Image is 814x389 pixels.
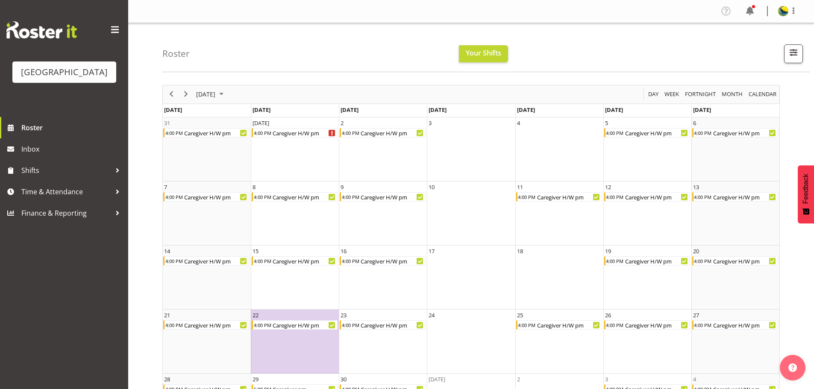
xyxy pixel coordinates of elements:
button: Timeline Month [720,89,744,99]
div: Caregiver H/W pm [360,193,425,201]
td: Monday, September 1, 2025 [251,117,339,181]
div: [DATE] [253,119,269,127]
div: Caregiver H/W pm Begin From Sunday, September 7, 2025 at 4:00:00 PM GMT+12:00 Ends At Sunday, Sep... [163,192,249,202]
td: Sunday, August 31, 2025 [163,117,251,181]
div: Caregiver H/W pm [624,193,690,201]
div: Caregiver H/W pm Begin From Saturday, September 20, 2025 at 4:00:00 PM GMT+12:00 Ends At Saturday... [692,256,778,266]
td: Friday, September 19, 2025 [603,246,691,310]
div: 4:00 PM [253,257,272,265]
div: 5 [605,119,608,127]
div: 9 [341,183,344,191]
div: 2 [517,375,520,383]
div: 14 [164,247,170,255]
div: Caregiver H/W pm [183,129,249,137]
td: Saturday, September 13, 2025 [691,181,779,246]
div: [GEOGRAPHIC_DATA] [21,66,108,79]
img: gemma-hall22491374b5f274993ff8414464fec47f.png [778,6,788,16]
div: Caregiver H/W pm Begin From Sunday, September 14, 2025 at 4:00:00 PM GMT+12:00 Ends At Sunday, Se... [163,256,249,266]
div: 16 [341,247,347,255]
button: Feedback - Show survey [798,165,814,223]
div: previous period [164,85,179,103]
span: calendar [748,89,777,99]
div: Caregiver H/W pm [272,193,337,201]
div: 4:00 PM [341,257,360,265]
div: Caregiver H/W pm Begin From Monday, September 22, 2025 at 4:00:00 PM GMT+12:00 Ends At Monday, Se... [252,320,338,330]
div: 31 [164,119,170,127]
div: Caregiver H/W pm Begin From Sunday, August 31, 2025 at 4:00:00 PM GMT+12:00 Ends At Sunday, Augus... [163,128,249,137]
div: Caregiver H/W pm [536,321,602,329]
div: 26 [605,311,611,319]
div: 6 [693,119,696,127]
div: Caregiver H/W pm [360,129,425,137]
div: Caregiver H/W pm Begin From Thursday, September 25, 2025 at 4:00:00 PM GMT+12:00 Ends At Thursday... [516,320,602,330]
div: Caregiver H/W pm Begin From Tuesday, September 9, 2025 at 4:00:00 PM GMT+12:00 Ends At Tuesday, S... [340,192,426,202]
div: 4:00 PM [694,321,712,329]
div: 11 [517,183,523,191]
div: 4:00 PM [605,257,624,265]
div: Caregiver H/W pm [712,257,778,265]
div: Caregiver H/W pm Begin From Friday, September 19, 2025 at 4:00:00 PM GMT+12:00 Ends At Friday, Se... [604,256,690,266]
div: 4 [517,119,520,127]
div: 4:00 PM [253,193,272,201]
td: Tuesday, September 23, 2025 [339,310,427,374]
div: 10 [429,183,435,191]
div: Caregiver H/W pm Begin From Friday, September 12, 2025 at 4:00:00 PM GMT+12:00 Ends At Friday, Se... [604,192,690,202]
div: Caregiver H/W pm Begin From Tuesday, September 23, 2025 at 4:00:00 PM GMT+12:00 Ends At Tuesday, ... [340,320,426,330]
div: Caregiver H/W pm [712,321,778,329]
div: 4:00 PM [165,129,183,137]
div: 29 [253,375,259,383]
div: 4:00 PM [253,129,272,137]
div: 4:00 PM [165,257,183,265]
div: 12 [605,183,611,191]
div: 4:00 PM [341,129,360,137]
button: Timeline Week [663,89,681,99]
div: 23 [341,311,347,319]
button: Month [747,89,778,99]
div: 4:00 PM [165,193,183,201]
div: [DATE] [429,375,445,383]
div: Caregiver H/W pm [360,257,425,265]
span: Week [664,89,680,99]
div: Caregiver H/W pm Begin From Saturday, September 27, 2025 at 4:00:00 PM GMT+12:00 Ends At Saturday... [692,320,778,330]
div: Caregiver H/W pm [712,129,778,137]
td: Saturday, September 20, 2025 [691,246,779,310]
div: 24 [429,311,435,319]
span: [DATE] [517,106,535,114]
span: Inbox [21,143,124,155]
div: 27 [693,311,699,319]
td: Wednesday, September 3, 2025 [427,117,515,181]
div: 17 [429,247,435,255]
div: 13 [693,183,699,191]
div: Caregiver H/W pm [624,257,690,265]
div: Caregiver H/W pm [272,321,337,329]
div: Caregiver H/W pm [712,193,778,201]
span: Fortnight [684,89,717,99]
td: Tuesday, September 2, 2025 [339,117,427,181]
div: Caregiver H/W pm [624,321,690,329]
h4: Roster [162,49,190,58]
span: [DATE] [253,106,270,114]
div: Caregiver H/W pm [536,193,602,201]
div: 4:00 PM [165,321,183,329]
button: Previous [166,89,177,99]
span: Feedback [802,174,810,204]
div: Caregiver H/W pm [183,193,249,201]
img: help-xxl-2.png [788,363,797,372]
div: 4:00 PM [605,321,624,329]
td: Saturday, September 6, 2025 [691,117,779,181]
div: Caregiver H/W pm Begin From Friday, September 26, 2025 at 4:00:00 PM GMT+12:00 Ends At Friday, Se... [604,320,690,330]
span: Month [721,89,743,99]
td: Thursday, September 4, 2025 [515,117,603,181]
div: Caregiver H/W pm Begin From Monday, September 1, 2025 at 4:00:00 PM GMT+12:00 Ends At Monday, Sep... [252,128,338,137]
td: Friday, September 5, 2025 [603,117,691,181]
div: 20 [693,247,699,255]
div: Caregiver H/W pm [272,257,337,265]
td: Wednesday, September 10, 2025 [427,181,515,246]
td: Tuesday, September 16, 2025 [339,246,427,310]
div: 7 [164,183,167,191]
div: 4 [693,375,696,383]
div: 8 [253,183,256,191]
div: 4:00 PM [341,321,360,329]
td: Monday, September 8, 2025 [251,181,339,246]
div: Caregiver H/W pm Begin From Thursday, September 11, 2025 at 4:00:00 PM GMT+12:00 Ends At Thursday... [516,192,602,202]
